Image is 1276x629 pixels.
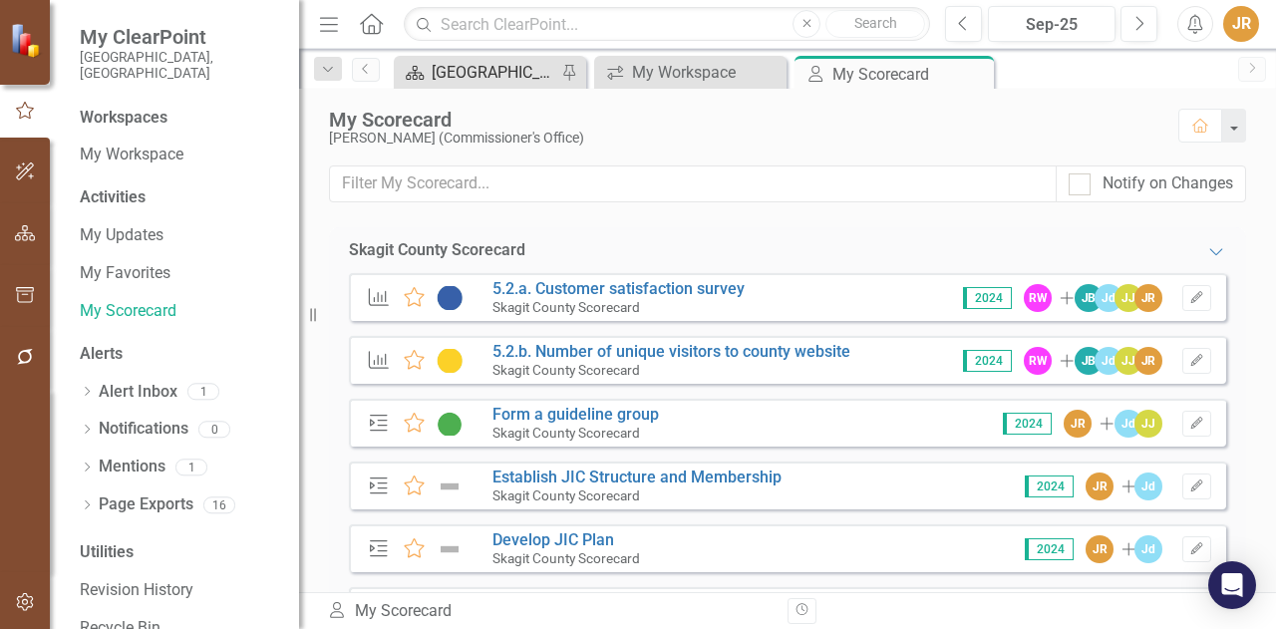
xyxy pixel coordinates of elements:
a: My Favorites [80,262,279,285]
div: 16 [203,496,235,513]
div: JJ [1115,347,1142,375]
div: Alerts [80,343,279,366]
input: Search ClearPoint... [404,7,930,42]
div: JB [1075,284,1103,312]
small: Skagit County Scorecard [492,299,640,315]
span: 2024 [1025,538,1074,560]
div: JR [1086,472,1114,500]
div: Jd [1134,472,1162,500]
a: Develop JIC Plan [492,530,614,549]
a: 5.2.b. Number of unique visitors to county website [492,342,850,361]
input: Filter My Scorecard... [329,165,1057,202]
div: JR [1134,284,1162,312]
img: Not Defined [437,537,463,561]
a: [GEOGRAPHIC_DATA] Page [399,60,556,85]
button: Search [825,10,925,38]
div: Notify on Changes [1103,172,1233,195]
a: My Workspace [599,60,782,85]
div: JR [1064,410,1092,438]
small: Skagit County Scorecard [492,425,640,441]
a: Establish JIC Structure and Membership [492,468,782,486]
small: [GEOGRAPHIC_DATA], [GEOGRAPHIC_DATA] [80,49,279,82]
small: Skagit County Scorecard [492,487,640,503]
div: Jd [1095,347,1122,375]
img: ClearPoint Strategy [10,23,45,58]
span: 2024 [963,287,1012,309]
a: Notifications [99,418,188,441]
a: My Workspace [80,144,279,166]
a: 5.2.a. Customer satisfaction survey [492,279,745,298]
div: Jd [1115,410,1142,438]
span: 2024 [963,350,1012,372]
a: Alert Inbox [99,381,177,404]
a: My Updates [80,224,279,247]
div: [GEOGRAPHIC_DATA] Page [432,60,556,85]
a: Revision History [80,579,279,602]
div: My Scorecard [329,109,1158,131]
span: 2024 [1003,413,1052,435]
span: 2024 [1025,475,1074,497]
div: Jd [1134,535,1162,563]
div: 1 [187,384,219,401]
a: Page Exports [99,493,193,516]
button: JR [1223,6,1259,42]
div: Jd [1095,284,1122,312]
small: Skagit County Scorecard [492,362,640,378]
span: My ClearPoint [80,25,279,49]
img: On Target [437,412,463,436]
div: [PERSON_NAME] (Commissioner's Office) [329,131,1158,146]
div: RW [1024,347,1052,375]
div: 0 [198,421,230,438]
button: Sep-25 [988,6,1116,42]
img: No Information [437,286,463,310]
div: JR [1134,347,1162,375]
div: Open Intercom Messenger [1208,561,1256,609]
div: Activities [80,186,279,209]
div: JJ [1115,284,1142,312]
div: Sep-25 [995,13,1109,37]
div: Workspaces [80,107,167,130]
a: Mentions [99,456,165,478]
div: Utilities [80,541,279,564]
div: RW [1024,284,1052,312]
a: Form a guideline group [492,405,659,424]
div: Skagit County Scorecard [349,239,525,262]
a: My Scorecard [80,300,279,323]
small: Skagit County Scorecard [492,550,640,566]
div: JB [1075,347,1103,375]
div: My Scorecard [327,600,773,623]
div: JJ [1134,410,1162,438]
div: My Scorecard [832,62,989,87]
div: 1 [175,459,207,475]
img: Not Defined [437,474,463,498]
span: Search [854,15,897,31]
div: JR [1086,535,1114,563]
img: Caution [437,349,463,373]
div: My Workspace [632,60,782,85]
